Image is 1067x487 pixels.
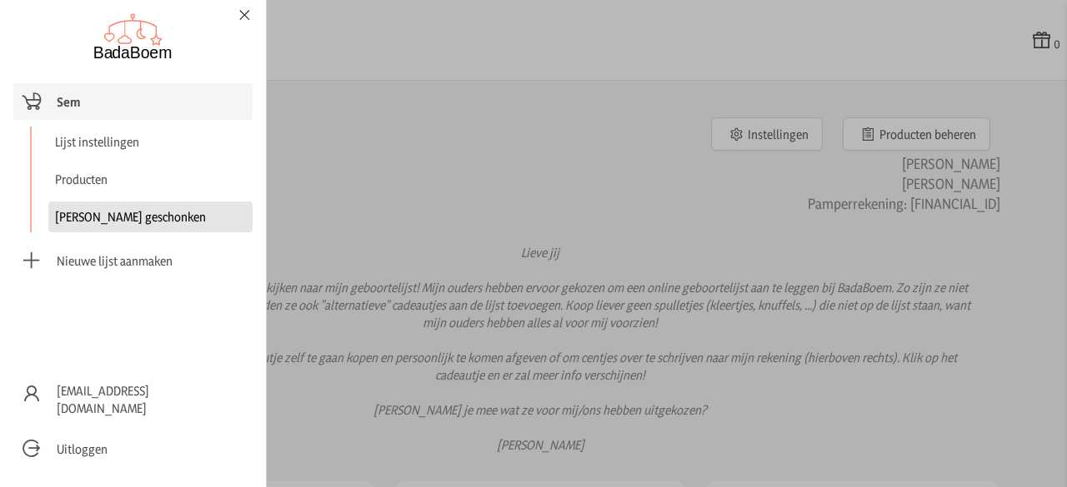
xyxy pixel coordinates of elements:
[93,13,173,60] img: Badaboem
[13,242,253,279] a: Nieuwe lijst aanmaken
[57,93,81,111] span: Sem
[48,201,253,232] a: [PERSON_NAME] geschonken
[13,375,253,424] a: [EMAIL_ADDRESS][DOMAIN_NAME]
[48,164,253,195] a: Producten
[13,83,253,120] a: Sem
[57,440,108,458] span: Uitloggen
[57,382,233,417] span: [EMAIL_ADDRESS][DOMAIN_NAME]
[48,127,253,157] a: Lijst instellingen
[57,252,173,270] span: Nieuwe lijst aanmaken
